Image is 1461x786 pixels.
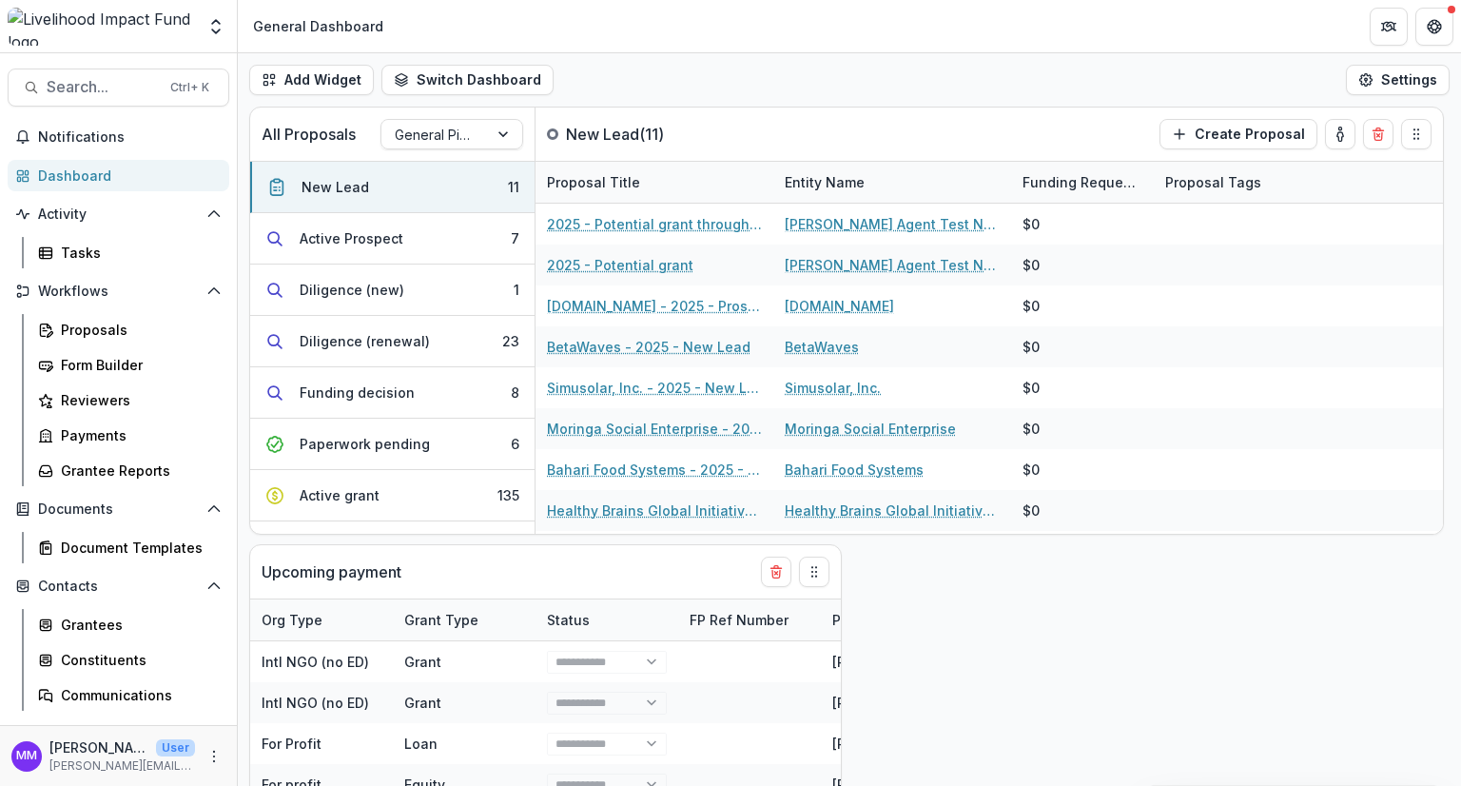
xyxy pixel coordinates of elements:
[61,461,214,481] div: Grantee Reports
[1346,65,1450,95] button: Settings
[381,65,554,95] button: Switch Dashboard
[38,501,199,518] span: Documents
[61,650,214,670] div: Constituents
[821,599,1011,640] div: Payment Manager
[1023,214,1040,234] div: $0
[30,644,229,676] a: Constituents
[511,434,519,454] div: 6
[511,383,519,403] div: 8
[30,455,229,486] a: Grantee Reports
[1023,378,1040,398] div: $0
[16,750,37,762] div: Miriam Mwangi
[302,177,369,197] div: New Lead
[8,718,229,749] button: Open Data & Reporting
[30,532,229,563] a: Document Templates
[250,470,535,521] button: Active grant135
[30,237,229,268] a: Tasks
[250,316,535,367] button: Diligence (renewal)23
[49,757,195,775] p: [PERSON_NAME][EMAIL_ADDRESS][DOMAIN_NAME]
[536,610,601,630] div: Status
[262,734,321,754] div: For Profit
[502,331,519,351] div: 23
[61,425,214,445] div: Payments
[30,420,229,451] a: Payments
[61,355,214,375] div: Form Builder
[404,734,438,754] div: Loan
[1159,119,1317,149] button: Create Proposal
[30,679,229,711] a: Communications
[547,501,762,521] a: Healthy Brains Global Initiative Inc - 2025 - New Lead
[61,320,214,340] div: Proposals
[773,162,1011,203] div: Entity Name
[678,599,821,640] div: FP Ref Number
[1011,162,1154,203] div: Funding Requested
[832,734,941,754] div: [PERSON_NAME]
[38,166,214,186] div: Dashboard
[832,652,941,672] div: [PERSON_NAME]
[300,331,430,351] div: Diligence (renewal)
[30,349,229,381] a: Form Builder
[61,243,214,263] div: Tasks
[300,485,380,505] div: Active grant
[250,367,535,419] button: Funding decision8
[1154,162,1392,203] div: Proposal Tags
[8,69,229,107] button: Search...
[785,501,1000,521] a: Healthy Brains Global Initiative Inc
[8,160,229,191] a: Dashboard
[547,419,762,439] a: Moringa Social Enterprise - 2025 - New Lead
[566,123,709,146] p: New Lead ( 11 )
[799,557,829,587] button: Drag
[761,557,791,587] button: Delete card
[166,77,213,98] div: Ctrl + K
[250,599,393,640] div: Org type
[514,280,519,300] div: 1
[30,609,229,640] a: Grantees
[30,384,229,416] a: Reviewers
[404,652,441,672] div: Grant
[1023,419,1040,439] div: $0
[547,460,762,480] a: Bahari Food Systems - 2025 - New Lead
[511,228,519,248] div: 7
[262,560,401,583] p: Upcoming payment
[393,599,536,640] div: Grant Type
[8,494,229,524] button: Open Documents
[393,610,490,630] div: Grant Type
[1023,460,1040,480] div: $0
[1370,8,1408,46] button: Partners
[536,599,678,640] div: Status
[38,579,199,595] span: Contacts
[49,737,148,757] p: [PERSON_NAME]
[1325,119,1355,149] button: toggle-assigned-to-me
[300,383,415,403] div: Funding decision
[785,296,894,316] a: [DOMAIN_NAME]
[1401,119,1432,149] button: Drag
[250,419,535,470] button: Paperwork pending6
[262,652,369,672] div: Intl NGO (no ED)
[547,214,762,234] a: 2025 - Potential grant through ChatGPT Agent
[249,65,374,95] button: Add Widget
[250,162,535,213] button: New Lead11
[547,378,762,398] a: Simusolar, Inc. - 2025 - New Lead
[1415,8,1453,46] button: Get Help
[250,610,334,630] div: Org type
[203,8,229,46] button: Open entity switcher
[245,12,391,40] nav: breadcrumb
[536,162,773,203] div: Proposal Title
[832,693,941,713] div: [PERSON_NAME]
[821,610,965,630] div: Payment Manager
[47,78,159,96] span: Search...
[8,8,195,46] img: Livelihood Impact Fund logo
[61,390,214,410] div: Reviewers
[404,693,441,713] div: Grant
[508,177,519,197] div: 11
[785,378,881,398] a: Simusolar, Inc.
[30,314,229,345] a: Proposals
[253,16,383,36] div: General Dashboard
[1023,296,1040,316] div: $0
[785,419,956,439] a: Moringa Social Enterprise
